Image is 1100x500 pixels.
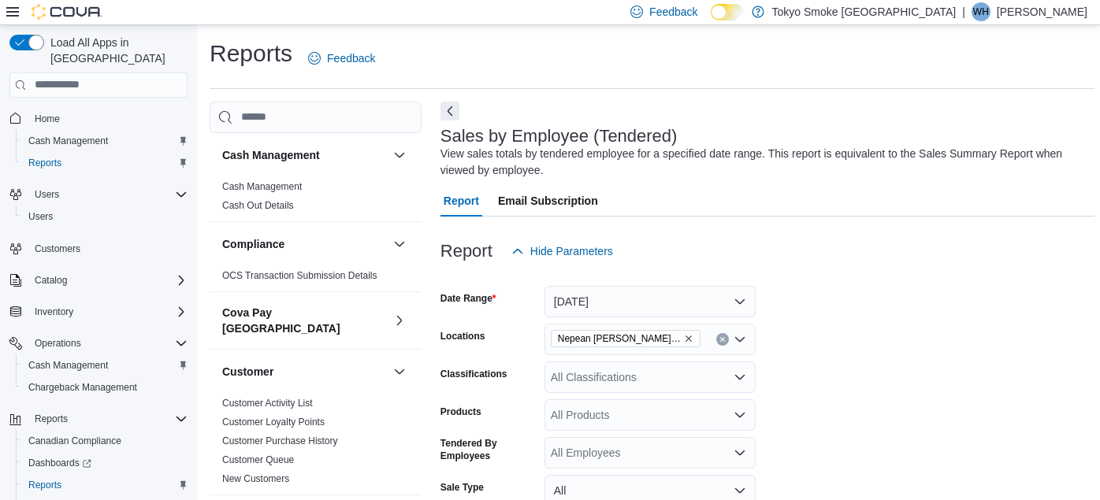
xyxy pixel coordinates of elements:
[222,199,294,212] span: Cash Out Details
[716,333,729,346] button: Clear input
[22,207,59,226] a: Users
[390,311,409,330] button: Cova Pay [GEOGRAPHIC_DATA]
[222,454,294,465] a: Customer Queue
[28,271,188,290] span: Catalog
[32,4,102,20] img: Cova
[210,394,422,494] div: Customer
[222,180,302,193] span: Cash Management
[22,131,114,150] a: Cash Management
[22,431,188,450] span: Canadian Compliance
[222,416,325,428] span: Customer Loyalty Points
[551,330,701,347] span: Nepean Chapman Mills
[3,269,194,291] button: Catalog
[498,185,598,217] span: Email Subscription
[390,235,409,254] button: Compliance
[440,330,485,343] label: Locations
[997,2,1087,21] p: [PERSON_NAME]
[222,236,387,252] button: Compliance
[28,210,53,223] span: Users
[3,183,194,206] button: Users
[222,269,377,282] span: OCS Transaction Submission Details
[440,292,496,305] label: Date Range
[222,364,273,380] h3: Customer
[16,354,194,376] button: Cash Management
[222,270,377,281] a: OCS Transaction Submission Details
[22,378,143,397] a: Chargeback Management
[28,109,188,128] span: Home
[22,131,188,150] span: Cash Management
[22,454,188,472] span: Dashboards
[210,177,422,221] div: Cash Management
[22,356,188,375] span: Cash Management
[962,2,965,21] p: |
[222,364,387,380] button: Customer
[734,333,746,346] button: Open list of options
[22,154,188,172] span: Reports
[440,406,481,418] label: Products
[28,359,108,372] span: Cash Management
[210,38,292,69] h1: Reports
[222,147,320,163] h3: Cash Management
[3,301,194,323] button: Inventory
[222,305,387,336] button: Cova Pay [GEOGRAPHIC_DATA]
[35,113,60,125] span: Home
[28,135,108,147] span: Cash Management
[3,107,194,130] button: Home
[28,334,188,353] span: Operations
[222,454,294,466] span: Customer Queue
[973,2,989,21] span: WH
[972,2,990,21] div: Will Holmes
[28,435,121,447] span: Canadian Compliance
[222,435,338,446] a: Customer Purchase History
[440,437,538,462] label: Tendered By Employees
[22,378,188,397] span: Chargeback Management
[222,200,294,211] a: Cash Out Details
[734,409,746,421] button: Open list of options
[444,185,479,217] span: Report
[544,286,756,317] button: [DATE]
[35,274,67,287] span: Catalog
[390,146,409,165] button: Cash Management
[22,454,98,472] a: Dashboards
[222,236,284,252] h3: Compliance
[28,409,188,428] span: Reports
[28,185,65,204] button: Users
[28,381,137,394] span: Chargeback Management
[28,334,87,353] button: Operations
[28,157,61,169] span: Reports
[222,473,289,484] a: New Customers
[28,239,87,258] a: Customers
[28,457,91,469] span: Dashboards
[22,356,114,375] a: Cash Management
[3,408,194,430] button: Reports
[222,417,325,428] a: Customer Loyalty Points
[440,146,1087,179] div: View sales totals by tendered employee for a specified date range. This report is equivalent to t...
[28,302,188,321] span: Inventory
[649,4,697,20] span: Feedback
[35,243,80,255] span: Customers
[327,50,375,66] span: Feedback
[711,4,744,20] input: Dark Mode
[222,181,302,192] a: Cash Management
[558,331,681,346] span: Nepean [PERSON_NAME] [PERSON_NAME]
[3,332,194,354] button: Operations
[28,479,61,491] span: Reports
[440,127,678,146] h3: Sales by Employee (Tendered)
[210,266,422,291] div: Compliance
[28,302,80,321] button: Inventory
[505,235,619,267] button: Hide Parameters
[44,35,188,66] span: Load All Apps in [GEOGRAPHIC_DATA]
[28,271,73,290] button: Catalog
[35,413,68,425] span: Reports
[28,109,66,128] a: Home
[35,306,73,318] span: Inventory
[35,188,59,201] span: Users
[16,474,194,496] button: Reports
[22,431,128,450] a: Canadian Compliance
[22,476,188,494] span: Reports
[22,154,68,172] a: Reports
[440,242,492,261] h3: Report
